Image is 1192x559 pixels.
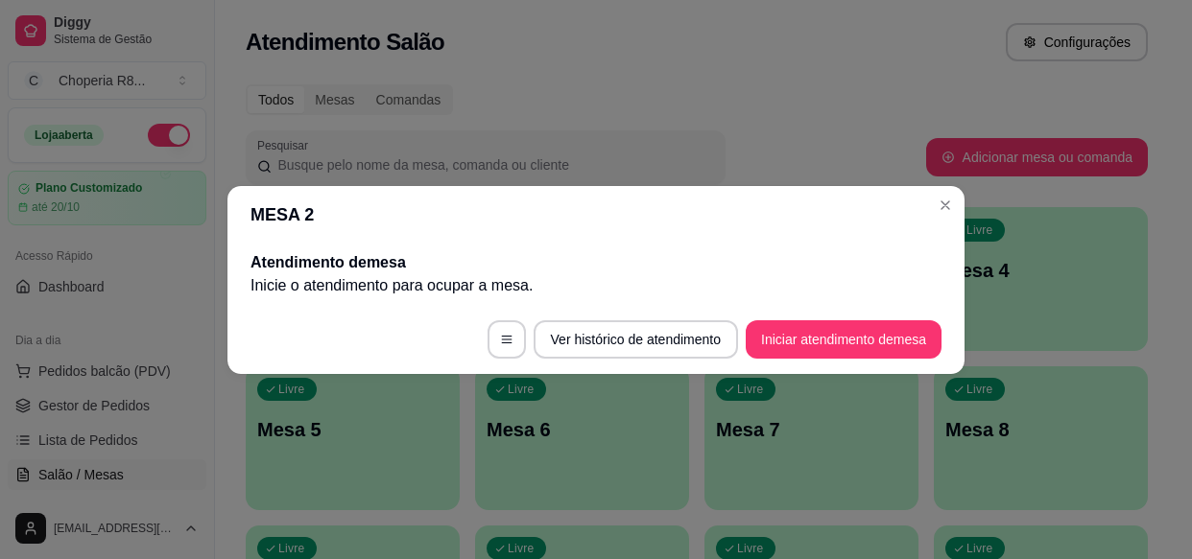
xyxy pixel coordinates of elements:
[227,186,965,244] header: MESA 2
[930,190,961,221] button: Close
[746,320,942,359] button: Iniciar atendimento demesa
[534,320,738,359] button: Ver histórico de atendimento
[250,274,942,297] p: Inicie o atendimento para ocupar a mesa .
[250,251,942,274] h2: Atendimento de mesa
